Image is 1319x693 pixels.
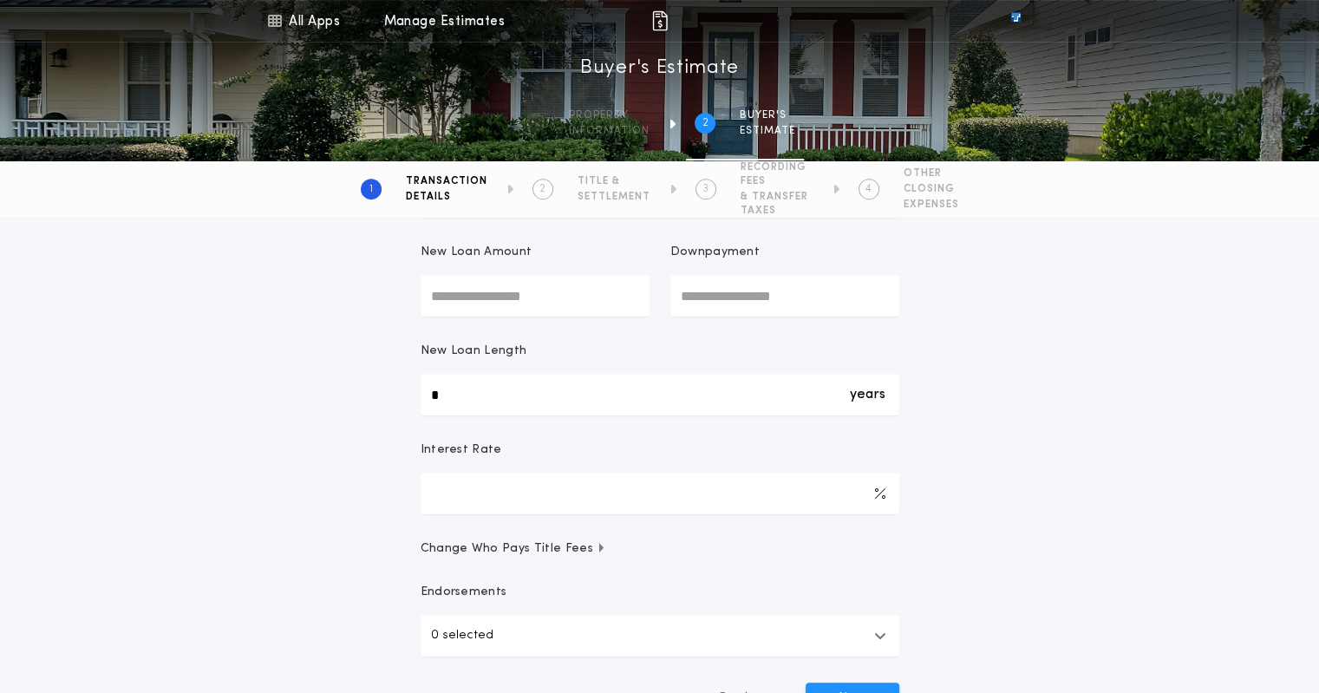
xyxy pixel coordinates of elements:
[580,55,739,82] h1: Buyer's Estimate
[421,473,899,514] input: Interest Rate
[421,244,532,261] p: New Loan Amount
[670,244,761,261] p: Downpayment
[369,182,373,196] h2: 1
[421,584,899,601] p: Endorsements
[421,343,527,360] p: New Loan Length
[670,275,899,317] input: Downpayment
[740,108,795,122] span: BUYER'S
[904,167,959,180] span: OTHER
[904,182,959,196] span: CLOSING
[702,182,708,196] h2: 3
[578,190,650,204] span: SETTLEMENT
[539,182,545,196] h2: 2
[979,12,1052,29] img: vs-icon
[421,615,899,657] button: 0 selected
[578,174,650,188] span: TITLE &
[421,540,899,558] button: Change Who Pays Title Fees
[650,10,670,31] img: img
[421,441,502,459] p: Interest Rate
[741,160,813,188] span: RECORDING FEES
[865,182,872,196] h2: 4
[850,374,885,415] div: years
[702,116,708,130] h2: 2
[741,190,813,218] span: & TRANSFER TAXES
[421,275,650,317] input: New Loan Amount
[406,174,487,188] span: TRANSACTION
[904,198,959,212] span: EXPENSES
[421,540,607,558] span: Change Who Pays Title Fees
[431,625,493,646] p: 0 selected
[740,124,795,138] span: ESTIMATE
[569,108,650,122] span: Property
[569,124,650,138] span: information
[406,190,487,204] span: DETAILS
